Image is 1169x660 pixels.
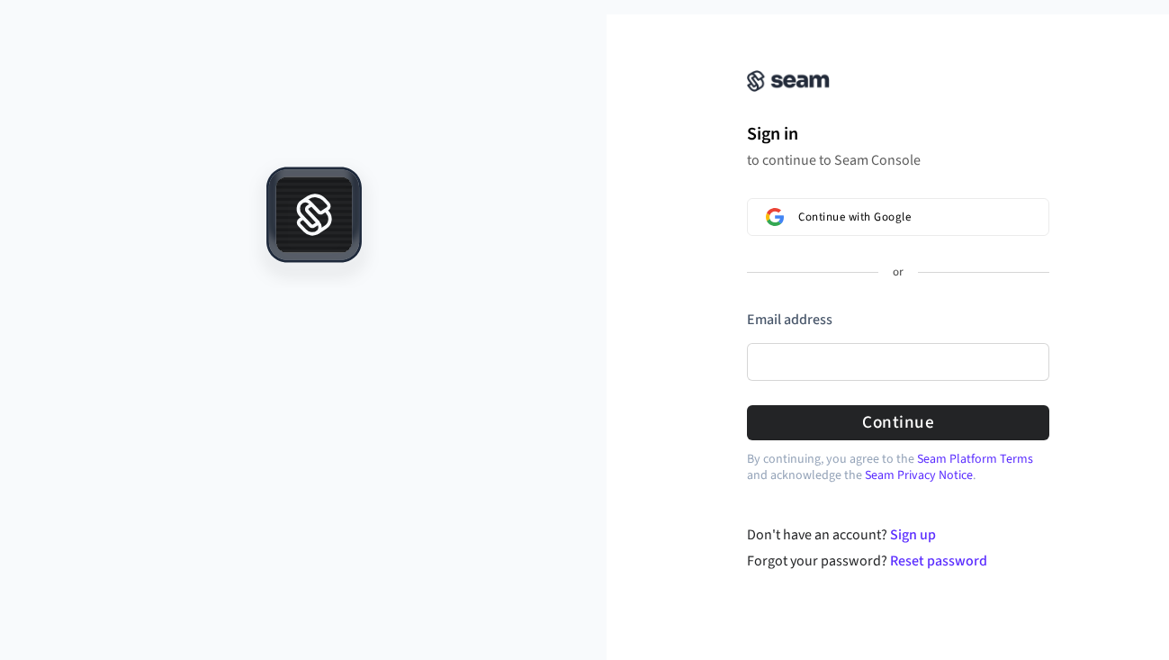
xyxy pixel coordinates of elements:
[766,208,784,226] img: Sign in with Google
[890,551,987,571] a: Reset password
[865,466,973,484] a: Seam Privacy Notice
[747,451,1049,484] p: By continuing, you agree to the and acknowledge the .
[747,151,1049,169] p: to continue to Seam Console
[917,450,1033,468] a: Seam Platform Terms
[747,70,830,92] img: Seam Console
[798,210,911,224] span: Continue with Google
[747,405,1049,440] button: Continue
[747,121,1049,148] h1: Sign in
[747,524,1050,546] div: Don't have an account?
[747,310,832,330] label: Email address
[893,265,904,281] p: or
[890,525,936,545] a: Sign up
[747,198,1049,236] button: Sign in with GoogleContinue with Google
[747,550,1050,572] div: Forgot your password?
